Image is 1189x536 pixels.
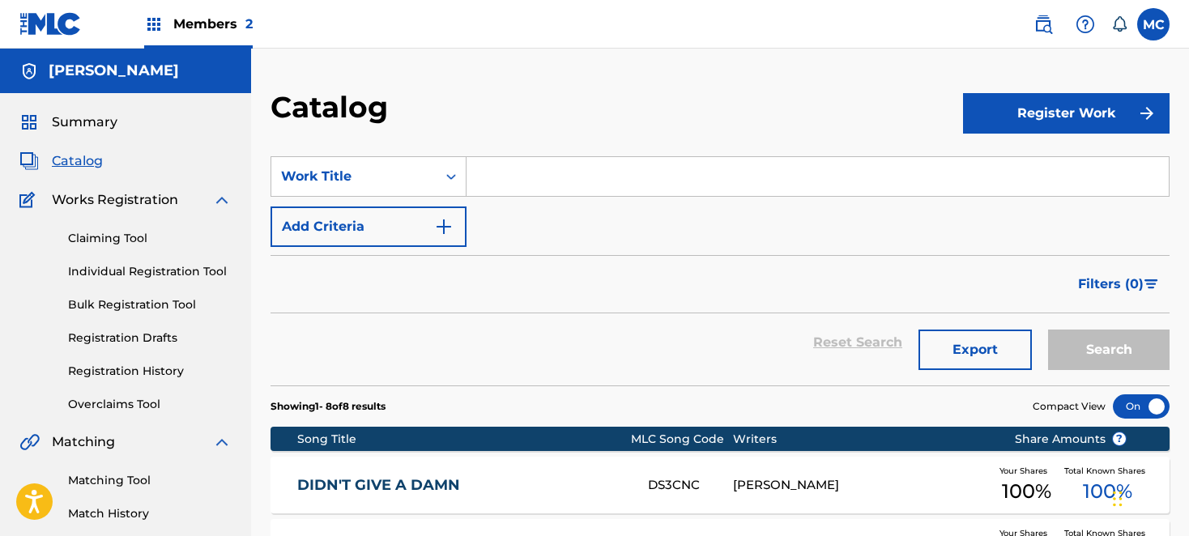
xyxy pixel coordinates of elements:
div: Drag [1113,474,1123,523]
img: help [1076,15,1095,34]
a: CatalogCatalog [19,151,103,171]
span: Catalog [52,151,103,171]
span: Works Registration [52,190,178,210]
button: Register Work [963,93,1170,134]
a: Bulk Registration Tool [68,296,232,313]
a: Claiming Tool [68,230,232,247]
button: Filters (0) [1068,264,1170,304]
img: expand [212,190,232,210]
img: Accounts [19,62,39,81]
span: 100 % [1083,477,1132,506]
a: SummarySummary [19,113,117,132]
img: search [1033,15,1053,34]
img: Catalog [19,151,39,171]
div: DS3CNC [648,476,733,495]
button: Add Criteria [271,206,467,247]
img: Matching [19,432,40,452]
img: filter [1144,279,1158,289]
h5: Maria Colomy [49,62,179,80]
img: 9d2ae6d4665cec9f34b9.svg [434,217,454,236]
a: Registration Drafts [68,330,232,347]
span: Summary [52,113,117,132]
img: MLC Logo [19,12,82,36]
a: Public Search [1027,8,1059,40]
span: Total Known Shares [1064,465,1152,477]
div: User Menu [1137,8,1170,40]
div: [PERSON_NAME] [733,476,989,495]
img: Top Rightsholders [144,15,164,34]
a: Overclaims Tool [68,396,232,413]
span: ? [1113,432,1126,445]
img: f7272a7cc735f4ea7f67.svg [1137,104,1157,123]
a: Matching Tool [68,472,232,489]
a: Registration History [68,363,232,380]
span: Matching [52,432,115,452]
a: DIDN'T GIVE A DAMN [297,476,626,495]
iframe: Chat Widget [1108,458,1189,536]
div: MLC Song Code [631,431,734,448]
div: Writers [733,431,989,448]
div: Work Title [281,167,427,186]
span: Filters ( 0 ) [1078,274,1144,294]
img: expand [212,432,232,452]
img: Summary [19,113,39,132]
span: Share Amounts [1015,431,1127,448]
div: Song Title [297,431,631,448]
button: Export [918,330,1032,370]
div: Notifications [1111,16,1127,32]
div: Help [1069,8,1102,40]
img: Works Registration [19,190,40,210]
span: Compact View [1033,399,1106,414]
form: Search Form [271,156,1170,385]
span: 100 % [1002,477,1051,506]
a: Match History [68,505,232,522]
span: Your Shares [999,465,1054,477]
h2: Catalog [271,89,396,125]
span: 2 [245,16,253,32]
a: Individual Registration Tool [68,263,232,280]
span: Members [173,15,253,33]
p: Showing 1 - 8 of 8 results [271,399,386,414]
